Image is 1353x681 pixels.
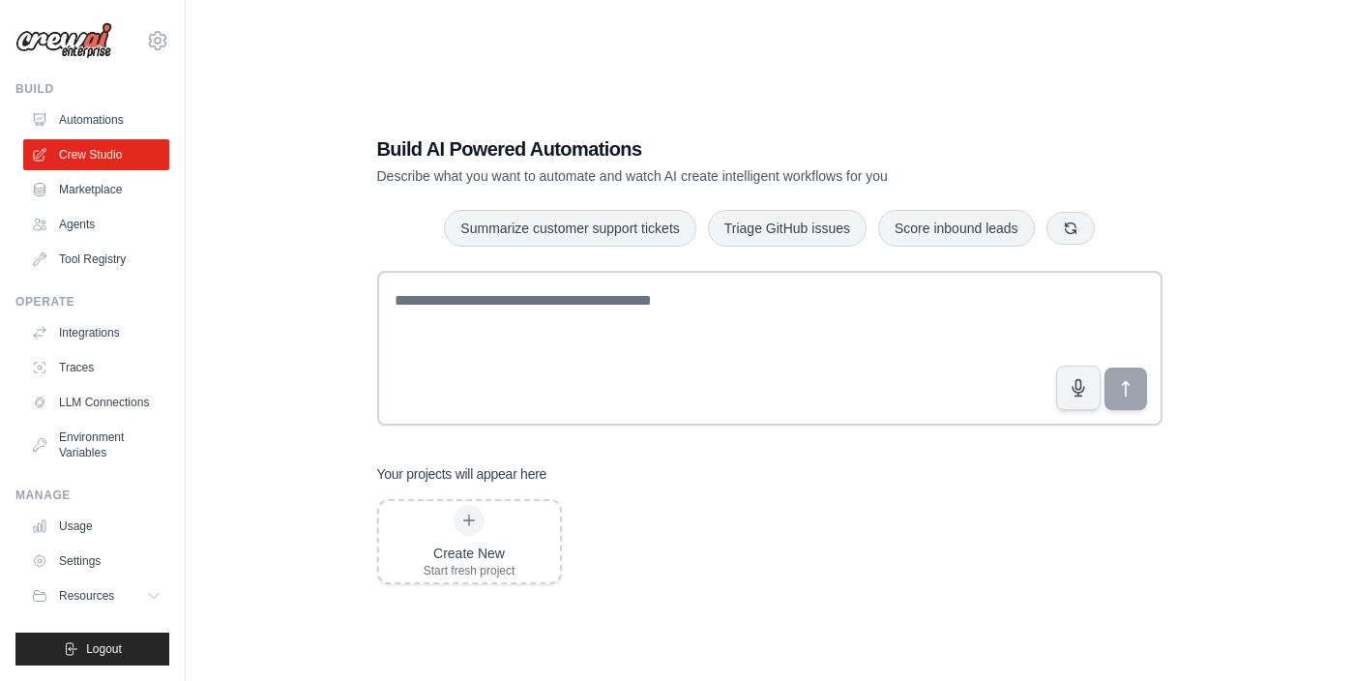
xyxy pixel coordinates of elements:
[1046,212,1095,245] button: Get new suggestions
[23,387,169,418] a: LLM Connections
[23,244,169,275] a: Tool Registry
[59,588,114,604] span: Resources
[23,511,169,542] a: Usage
[15,22,112,59] img: Logo
[86,641,122,657] span: Logout
[23,174,169,205] a: Marketplace
[23,209,169,240] a: Agents
[23,317,169,348] a: Integrations
[444,210,695,247] button: Summarize customer support tickets
[23,422,169,468] a: Environment Variables
[377,135,1027,163] h1: Build AI Powered Automations
[708,210,867,247] button: Triage GitHub issues
[15,81,169,97] div: Build
[424,544,515,563] div: Create New
[23,104,169,135] a: Automations
[424,563,515,578] div: Start fresh project
[15,633,169,666] button: Logout
[377,464,547,484] h3: Your projects will appear here
[377,166,1027,186] p: Describe what you want to automate and watch AI create intelligent workflows for you
[15,294,169,310] div: Operate
[23,352,169,383] a: Traces
[23,580,169,611] button: Resources
[23,139,169,170] a: Crew Studio
[878,210,1035,247] button: Score inbound leads
[23,546,169,577] a: Settings
[1056,366,1101,410] button: Click to speak your automation idea
[15,488,169,503] div: Manage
